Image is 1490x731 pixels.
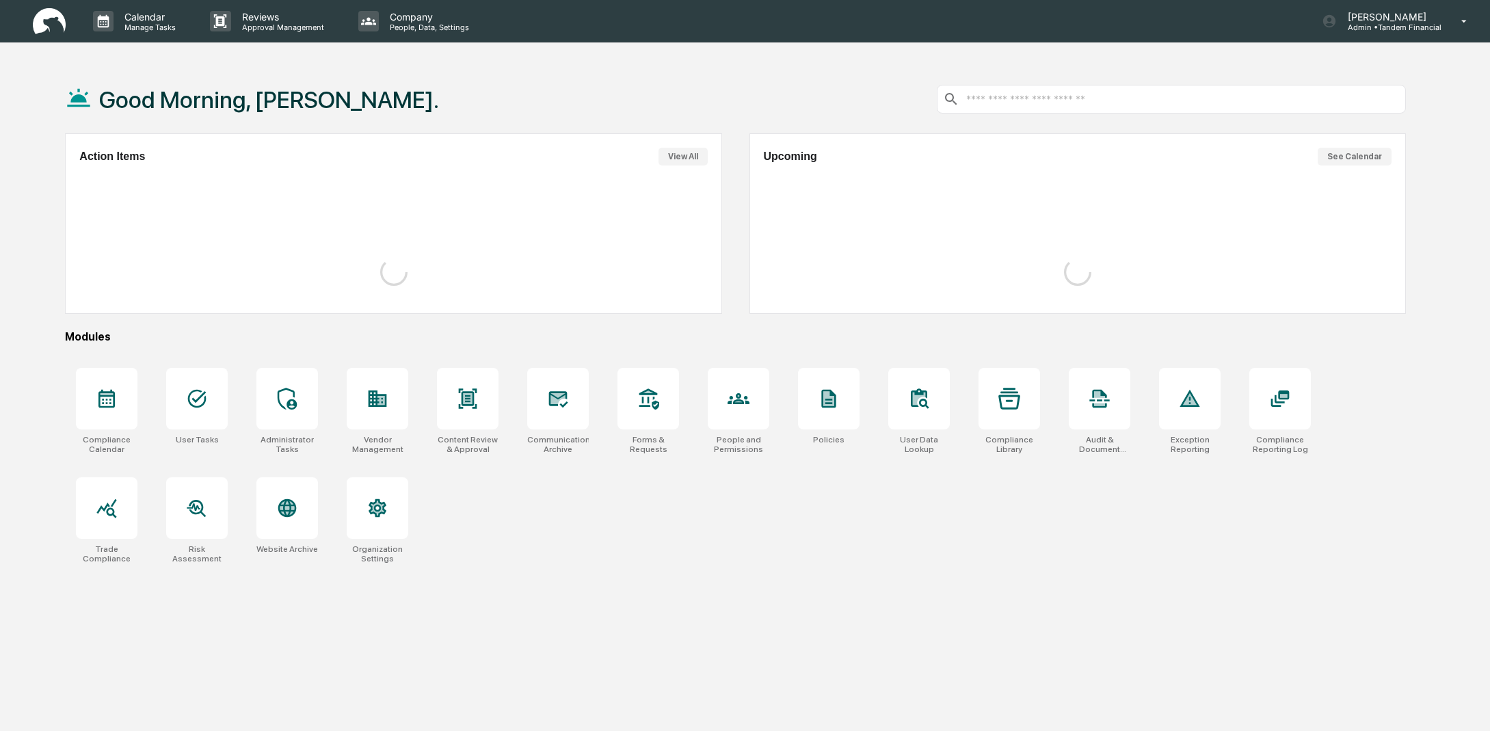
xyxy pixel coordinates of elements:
[256,544,318,554] div: Website Archive
[114,23,183,32] p: Manage Tasks
[1337,11,1441,23] p: [PERSON_NAME]
[1249,435,1311,454] div: Compliance Reporting Log
[231,23,331,32] p: Approval Management
[813,435,844,444] div: Policies
[527,435,589,454] div: Communications Archive
[437,435,498,454] div: Content Review & Approval
[1159,435,1221,454] div: Exception Reporting
[658,148,708,165] button: View All
[347,544,408,563] div: Organization Settings
[379,11,476,23] p: Company
[76,435,137,454] div: Compliance Calendar
[99,86,439,114] h1: Good Morning, [PERSON_NAME].
[347,435,408,454] div: Vendor Management
[166,544,228,563] div: Risk Assessment
[1069,435,1130,454] div: Audit & Document Logs
[114,11,183,23] p: Calendar
[76,544,137,563] div: Trade Compliance
[888,435,950,454] div: User Data Lookup
[979,435,1040,454] div: Compliance Library
[1337,23,1441,32] p: Admin • Tandem Financial
[176,435,219,444] div: User Tasks
[33,8,66,35] img: logo
[231,11,331,23] p: Reviews
[79,150,145,163] h2: Action Items
[65,330,1406,343] div: Modules
[764,150,817,163] h2: Upcoming
[1318,148,1392,165] button: See Calendar
[708,435,769,454] div: People and Permissions
[379,23,476,32] p: People, Data, Settings
[617,435,679,454] div: Forms & Requests
[256,435,318,454] div: Administrator Tasks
